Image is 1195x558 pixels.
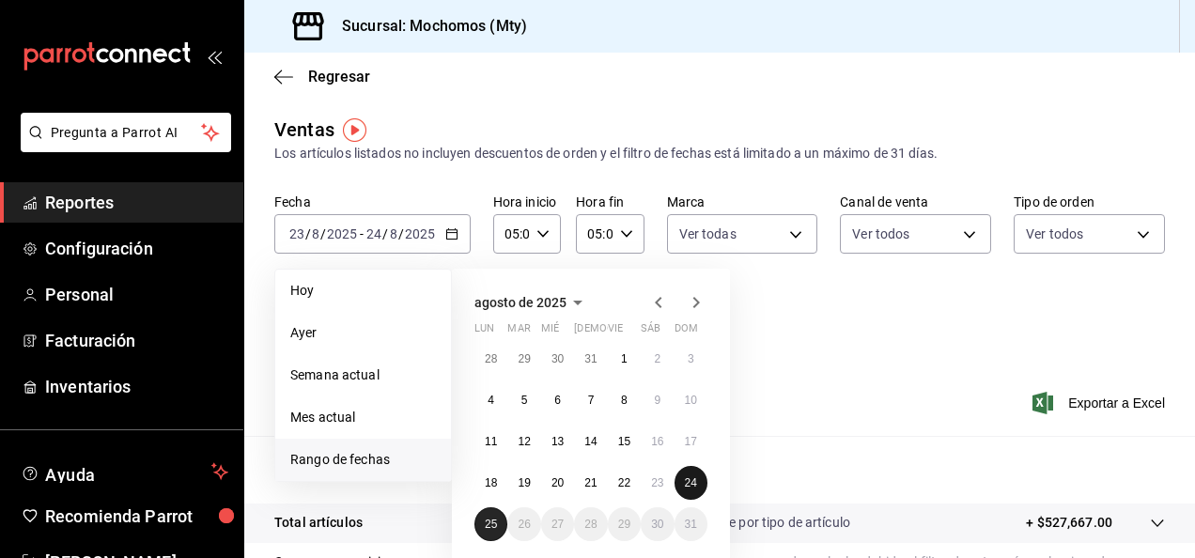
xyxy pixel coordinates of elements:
[365,226,382,241] input: --
[621,394,628,407] abbr: 8 de agosto de 2025
[360,226,364,241] span: -
[474,342,507,376] button: 28 de julio de 2025
[274,144,1165,163] div: Los artículos listados no incluyen descuentos de orden y el filtro de fechas está limitado a un m...
[474,383,507,417] button: 4 de agosto de 2025
[507,507,540,541] button: 26 de agosto de 2025
[685,518,697,531] abbr: 31 de agosto de 2025
[45,328,228,353] span: Facturación
[13,136,231,156] a: Pregunta a Parrot AI
[554,394,561,407] abbr: 6 de agosto de 2025
[840,195,991,209] label: Canal de venta
[305,226,311,241] span: /
[518,476,530,489] abbr: 19 de agosto de 2025
[45,504,228,529] span: Recomienda Parrot
[576,195,644,209] label: Hora fin
[474,322,494,342] abbr: lunes
[288,226,305,241] input: --
[608,342,641,376] button: 1 de agosto de 2025
[290,450,436,470] span: Rango de fechas
[1036,392,1165,414] button: Exportar a Excel
[274,195,471,209] label: Fecha
[641,425,674,458] button: 16 de agosto de 2025
[685,476,697,489] abbr: 24 de agosto de 2025
[608,466,641,500] button: 22 de agosto de 2025
[290,408,436,427] span: Mes actual
[852,225,909,243] span: Ver todos
[574,322,685,342] abbr: jueves
[45,190,228,215] span: Reportes
[618,435,630,448] abbr: 15 de agosto de 2025
[654,394,660,407] abbr: 9 de agosto de 2025
[551,352,564,365] abbr: 30 de julio de 2025
[574,342,607,376] button: 31 de julio de 2025
[290,323,436,343] span: Ayer
[608,425,641,458] button: 15 de agosto de 2025
[574,466,607,500] button: 21 de agosto de 2025
[618,518,630,531] abbr: 29 de agosto de 2025
[654,352,660,365] abbr: 2 de agosto de 2025
[608,383,641,417] button: 8 de agosto de 2025
[621,352,628,365] abbr: 1 de agosto de 2025
[541,342,574,376] button: 30 de julio de 2025
[518,435,530,448] abbr: 12 de agosto de 2025
[485,435,497,448] abbr: 11 de agosto de 2025
[679,225,737,243] span: Ver todas
[675,507,707,541] button: 31 de agosto de 2025
[551,518,564,531] abbr: 27 de agosto de 2025
[343,118,366,142] button: Tooltip marker
[474,291,589,314] button: agosto de 2025
[688,352,694,365] abbr: 3 de agosto de 2025
[45,374,228,399] span: Inventarios
[474,295,566,310] span: agosto de 2025
[584,518,597,531] abbr: 28 de agosto de 2025
[574,507,607,541] button: 28 de agosto de 2025
[574,425,607,458] button: 14 de agosto de 2025
[507,383,540,417] button: 5 de agosto de 2025
[541,383,574,417] button: 6 de agosto de 2025
[641,466,674,500] button: 23 de agosto de 2025
[641,507,674,541] button: 30 de agosto de 2025
[398,226,404,241] span: /
[308,68,370,85] span: Regresar
[274,68,370,85] button: Regresar
[518,352,530,365] abbr: 29 de julio de 2025
[327,15,527,38] h3: Sucursal: Mochomos (Mty)
[675,342,707,376] button: 3 de agosto de 2025
[485,518,497,531] abbr: 25 de agosto de 2025
[541,425,574,458] button: 13 de agosto de 2025
[290,365,436,385] span: Semana actual
[675,425,707,458] button: 17 de agosto de 2025
[493,195,561,209] label: Hora inicio
[326,226,358,241] input: ----
[51,123,202,143] span: Pregunta a Parrot AI
[389,226,398,241] input: --
[474,466,507,500] button: 18 de agosto de 2025
[685,394,697,407] abbr: 10 de agosto de 2025
[274,513,363,533] p: Total artículos
[518,518,530,531] abbr: 26 de agosto de 2025
[675,322,698,342] abbr: domingo
[488,394,494,407] abbr: 4 de agosto de 2025
[507,425,540,458] button: 12 de agosto de 2025
[1026,513,1112,533] p: + $527,667.00
[45,460,204,483] span: Ayuda
[311,226,320,241] input: --
[641,342,674,376] button: 2 de agosto de 2025
[45,236,228,261] span: Configuración
[507,342,540,376] button: 29 de julio de 2025
[651,435,663,448] abbr: 16 de agosto de 2025
[45,282,228,307] span: Personal
[574,383,607,417] button: 7 de agosto de 2025
[651,476,663,489] abbr: 23 de agosto de 2025
[1014,195,1165,209] label: Tipo de orden
[584,476,597,489] abbr: 21 de agosto de 2025
[584,435,597,448] abbr: 14 de agosto de 2025
[551,476,564,489] abbr: 20 de agosto de 2025
[608,322,623,342] abbr: viernes
[382,226,388,241] span: /
[485,352,497,365] abbr: 28 de julio de 2025
[641,383,674,417] button: 9 de agosto de 2025
[507,322,530,342] abbr: martes
[485,476,497,489] abbr: 18 de agosto de 2025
